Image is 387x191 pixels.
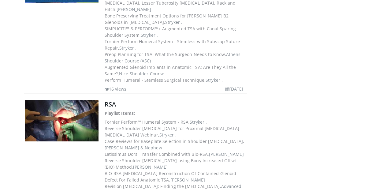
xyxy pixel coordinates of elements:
dd: Preop Planning for TSA: What the Surgeon Needs to Know, [105,51,246,64]
dd: Bone Preserving Treatment Options for [PERSON_NAME] B2 Glenoids in [MEDICAL_DATA], [105,13,246,25]
span: Stryker . [119,45,136,51]
span: Nice Shoulder Course [119,71,164,77]
dd: BIO-RSA [MEDICAL_DATA] Reconstruction Of Contained Glenoid Defect For Failed Anatomic TSA, [105,170,246,183]
span: Stryker . [190,119,207,125]
span: Stryker . [206,77,223,83]
strong: Playlist Items: [105,110,135,116]
a: RSA [105,100,116,108]
dd: Augmented Glenoid Implants in Anatomic TSA: Are They All the Same?, [105,64,246,77]
dd: Case Reviews for Baseplate Selection in Shoulder [MEDICAL_DATA], [105,138,246,151]
li: 16 views [105,86,127,92]
dd: Tornier Perform™ Humeral System - RSA, [105,119,246,125]
span: Stryker . [165,19,182,25]
img: RSA [25,100,99,141]
dd: Reverse Shoulder [MEDICAL_DATA] using Bony Increased Offset (BIO) Method, [105,157,246,170]
span: Stryker . [141,32,158,38]
dd: Tornier Perform Humeral System - Stemless with Subscap Suture Repair, [105,38,246,51]
span: Stryker . [159,132,177,138]
span: [PERSON_NAME] [170,177,205,183]
span: [PERSON_NAME] [117,6,151,12]
span: [PERSON_NAME] [133,164,168,170]
dd: Latissimus Dorsi Transfer Combined with Bio-RSA, [105,151,246,157]
dd: SIMPLICITI™ & PERFORM™+ Augmented TSA with Canal Sparing Shoulder System, [105,25,246,38]
li: [DATE] [225,86,244,92]
span: Athens Shoulder Course (ASC) [105,51,241,64]
span: [PERSON_NAME] [209,151,244,157]
span: [PERSON_NAME] & Nephew [105,145,162,151]
dd: Perform Humeral - Stemless Surgical Technique, [105,77,246,83]
dd: Reverse Shoulder [MEDICAL_DATA] for Proximal [MEDICAL_DATA] [MEDICAL_DATA] Webinar, [105,125,246,138]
